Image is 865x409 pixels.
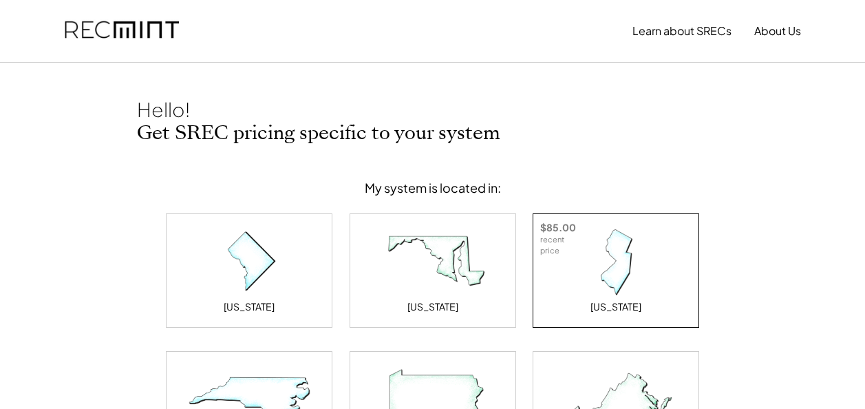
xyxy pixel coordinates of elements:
[754,17,801,45] button: About Us
[632,17,731,45] button: Learn about SRECs
[407,300,458,314] div: [US_STATE]
[137,122,729,145] h2: Get SREC pricing specific to your system
[180,228,318,297] img: District of Columbia
[364,228,502,297] img: Maryland
[547,228,685,297] img: New Jersey
[365,180,501,196] div: My system is located in:
[65,8,179,54] img: recmint-logotype%403x.png
[137,97,275,122] div: Hello!
[590,300,641,314] div: [US_STATE]
[224,300,275,314] div: [US_STATE]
